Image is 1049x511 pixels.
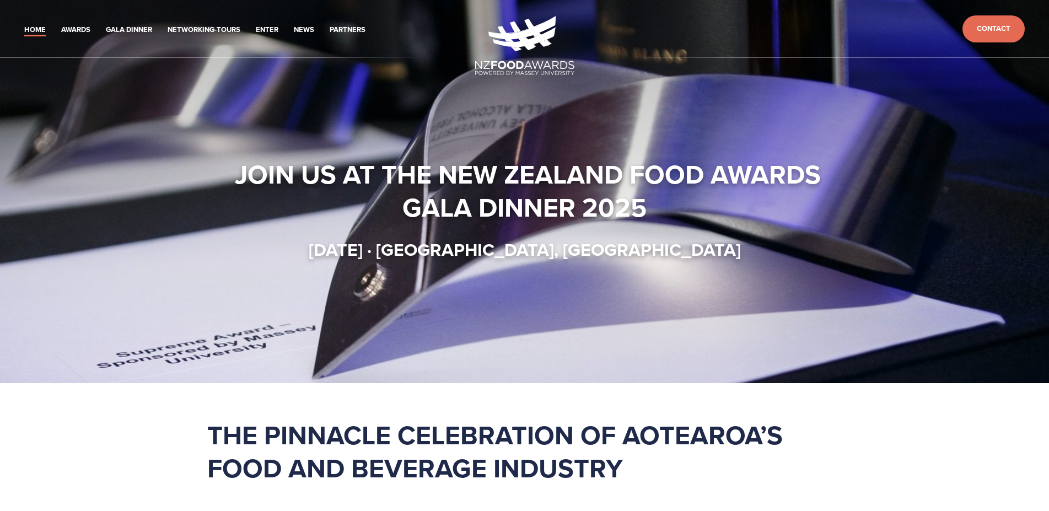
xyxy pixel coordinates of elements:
a: Home [24,24,46,36]
a: Gala Dinner [106,24,152,36]
a: News [294,24,314,36]
a: Enter [256,24,278,36]
a: Contact [962,15,1025,42]
a: Networking-Tours [168,24,240,36]
h1: The pinnacle celebration of Aotearoa’s food and beverage industry [207,418,842,485]
strong: [DATE] · [GEOGRAPHIC_DATA], [GEOGRAPHIC_DATA] [309,236,741,262]
a: Partners [330,24,365,36]
a: Awards [61,24,90,36]
strong: Join us at the New Zealand Food Awards Gala Dinner 2025 [235,155,827,227]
